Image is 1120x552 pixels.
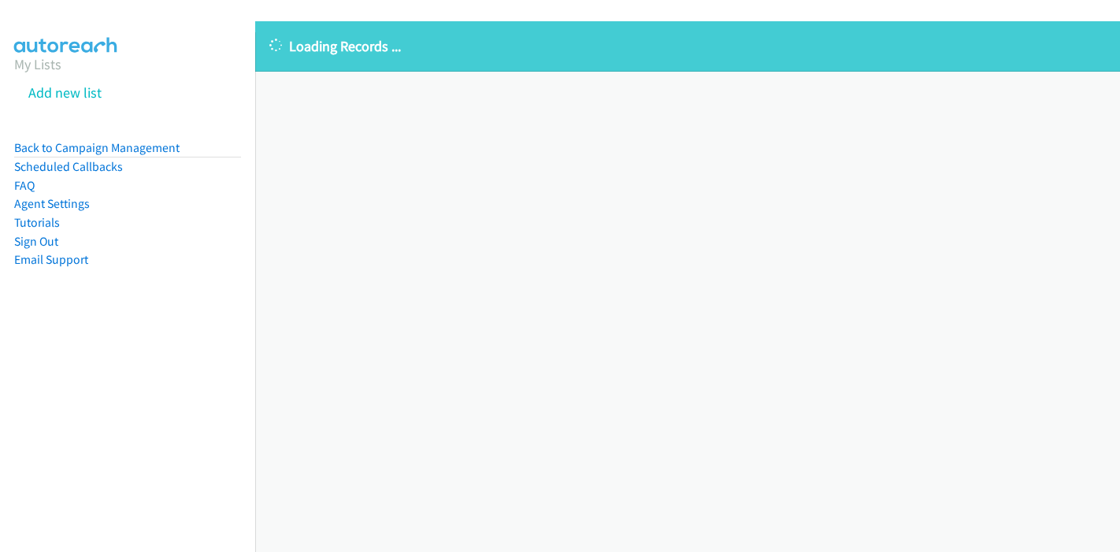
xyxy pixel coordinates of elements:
[14,215,60,230] a: Tutorials
[14,234,58,249] a: Sign Out
[14,55,61,73] a: My Lists
[28,83,102,102] a: Add new list
[14,196,90,211] a: Agent Settings
[14,178,35,193] a: FAQ
[14,252,88,267] a: Email Support
[269,35,1106,57] p: Loading Records ...
[14,140,180,155] a: Back to Campaign Management
[14,159,123,174] a: Scheduled Callbacks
